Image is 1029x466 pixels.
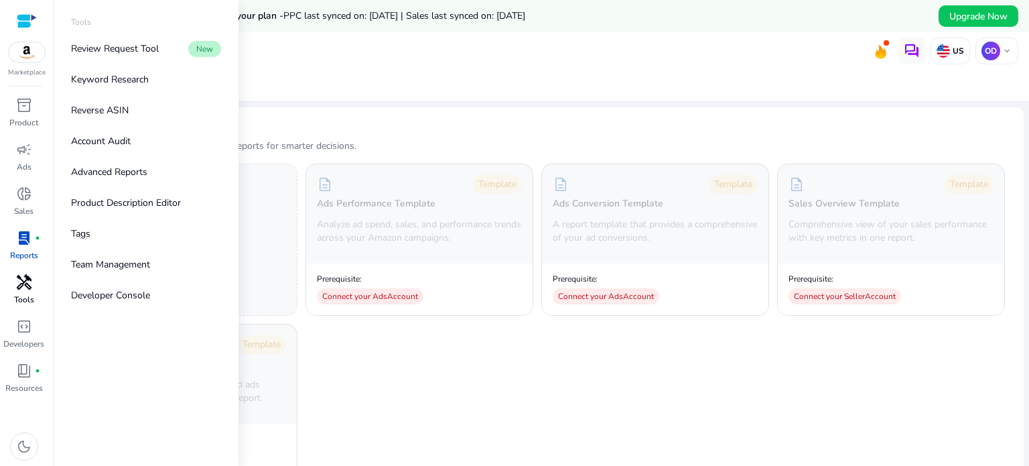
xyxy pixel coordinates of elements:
[5,382,43,394] p: Resources
[71,72,149,86] p: Keyword Research
[35,235,40,241] span: fiber_manual_record
[1002,46,1012,56] span: keyboard_arrow_down
[981,42,1000,60] p: OD
[317,288,423,304] div: Connect your Ads Account
[237,335,286,354] div: Template
[71,42,159,56] p: Review Request Tool
[16,186,32,202] span: donut_small
[553,218,758,245] p: A report template that provides a comprehensive of your ad conversions.
[71,103,129,117] p: Reverse ASIN
[553,274,659,284] p: Prerequisite:
[16,141,32,158] span: campaign
[317,274,423,284] p: Prerequisite:
[16,274,32,290] span: handyman
[317,198,435,210] h5: Ads Performance Template
[14,205,33,217] p: Sales
[71,288,150,302] p: Developer Console
[16,363,32,379] span: book_4
[949,9,1008,23] span: Upgrade Now
[9,117,38,129] p: Product
[317,218,522,245] p: Analyze ad spend, sales, and performance trends across your Amazon campaigns.
[788,198,900,210] h5: Sales Overview Template
[71,196,181,210] p: Product Description Editor
[553,288,659,304] div: Connect your Ads Account
[788,218,993,245] p: Comprehensive view of your sales performance with key metrics in one report.
[8,68,46,78] p: Marketplace
[937,44,950,58] img: us.svg
[939,5,1018,27] button: Upgrade Now
[17,161,31,173] p: Ads
[71,257,150,272] p: Team Management
[71,165,147,179] p: Advanced Reports
[3,338,44,350] p: Developers
[10,249,38,261] p: Reports
[788,176,805,192] span: description
[188,41,221,57] span: New
[16,439,32,455] span: dark_mode
[71,227,90,241] p: Tags
[788,274,901,284] p: Prerequisite:
[71,134,131,148] p: Account Audit
[16,97,32,113] span: inventory_2
[88,11,525,22] h5: Data syncs run less frequently on your plan -
[317,176,333,192] span: description
[950,46,964,56] p: US
[788,288,901,304] div: Connect your Seller Account
[553,198,663,210] h5: Ads Conversion Template
[71,16,91,28] p: Tools
[283,9,525,22] span: PPC last synced on: [DATE] | Sales last synced on: [DATE]
[16,318,32,335] span: code_blocks
[473,175,522,194] div: Template
[709,175,758,194] div: Template
[16,230,32,246] span: lab_profile
[945,175,993,194] div: Template
[35,368,40,373] span: fiber_manual_record
[9,42,45,62] img: amazon.svg
[14,294,34,306] p: Tools
[553,176,569,192] span: description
